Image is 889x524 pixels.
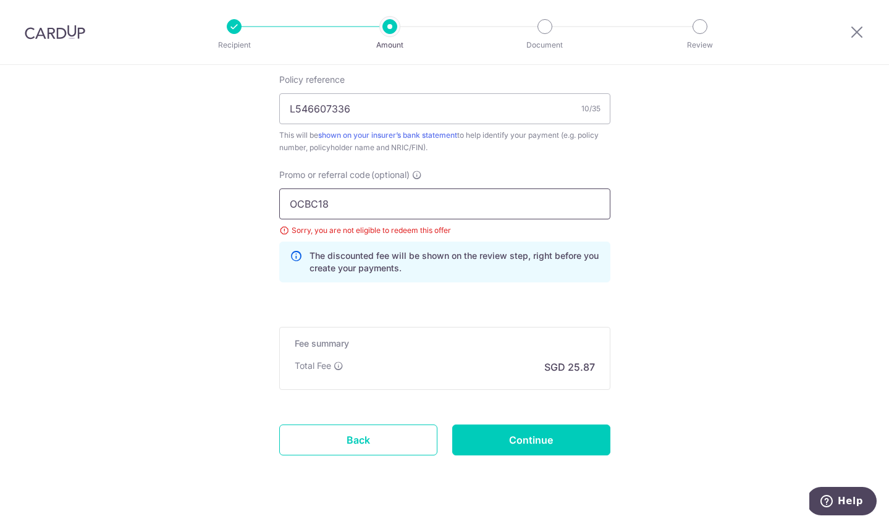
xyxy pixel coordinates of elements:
[279,129,610,154] div: This will be to help identify your payment (e.g. policy number, policyholder name and NRIC/FIN).
[279,74,345,86] label: Policy reference
[581,103,600,115] div: 10/35
[25,25,85,40] img: CardUp
[279,169,370,181] span: Promo or referral code
[371,169,410,181] span: (optional)
[279,224,610,237] div: Sorry, you are not eligible to redeem this offer
[544,360,595,374] p: SGD 25.87
[318,130,457,140] a: shown on your insurer’s bank statement
[654,39,746,51] p: Review
[499,39,591,51] p: Document
[279,425,437,455] a: Back
[295,360,331,372] p: Total Fee
[295,337,595,350] h5: Fee summary
[188,39,280,51] p: Recipient
[809,487,877,518] iframe: Opens a widget where you can find more information
[310,250,600,274] p: The discounted fee will be shown on the review step, right before you create your payments.
[344,39,436,51] p: Amount
[452,425,610,455] input: Continue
